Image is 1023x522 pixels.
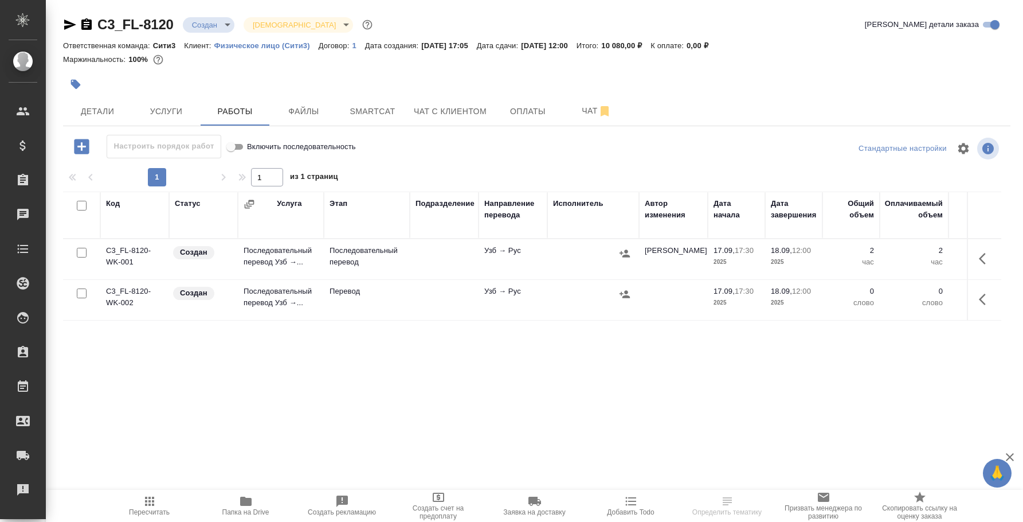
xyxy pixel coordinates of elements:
[735,246,754,255] p: 17:30
[63,18,77,32] button: Скопировать ссылку для ЯМессенджера
[954,286,1000,297] p: 0
[885,286,943,297] p: 0
[238,239,324,279] td: Последовательный перевод Узб →...
[63,41,153,50] p: Ответственная команда:
[601,41,650,50] p: 10 080,00 ₽
[479,280,547,320] td: Узб → Рус
[983,459,1012,488] button: 🙏
[865,19,979,30] span: [PERSON_NAME] детали заказа
[828,245,874,256] p: 2
[63,72,88,97] button: Добавить тэг
[972,245,1000,272] button: Здесь прячутся важные кнопки
[885,256,943,268] p: час
[954,297,1000,309] p: RUB
[319,41,352,50] p: Договор:
[484,198,542,221] div: Направление перевода
[330,245,404,268] p: Последовательный перевод
[987,461,1007,485] span: 🙏
[616,245,633,262] button: Назначить
[828,198,874,221] div: Общий объем
[714,198,759,221] div: Дата начала
[365,41,421,50] p: Дата создания:
[414,104,487,119] span: Чат с клиентом
[238,280,324,320] td: Последовательный перевод Узб →...
[577,41,601,50] p: Итого:
[100,280,169,320] td: C3_FL-8120-WK-002
[345,104,400,119] span: Smartcat
[856,140,950,158] div: split button
[139,104,194,119] span: Услуги
[249,20,339,30] button: [DEMOGRAPHIC_DATA]
[184,41,214,50] p: Клиент:
[214,40,319,50] a: Физическое лицо (Сити3)
[276,104,331,119] span: Файлы
[70,104,125,119] span: Детали
[950,135,977,162] span: Настроить таблицу
[153,41,185,50] p: Сити3
[97,17,174,32] a: C3_FL-8120
[244,17,353,33] div: Создан
[771,246,792,255] p: 18.09,
[792,246,811,255] p: 12:00
[885,198,943,221] div: Оплачиваемый объем
[771,287,792,295] p: 18.09,
[63,55,128,64] p: Маржинальность:
[247,141,356,153] span: Включить последовательность
[500,104,555,119] span: Оплаты
[714,246,735,255] p: 17.09,
[771,198,817,221] div: Дата завершения
[687,41,717,50] p: 0,00 ₽
[972,286,1000,313] button: Здесь прячутся важные кнопки
[330,198,347,209] div: Этап
[128,55,151,64] p: 100%
[954,245,1000,256] p: 0
[352,41,364,50] p: 1
[172,286,232,301] div: Заказ еще не согласован с клиентом, искать исполнителей рано
[183,17,234,33] div: Создан
[244,198,255,210] button: Сгруппировать
[175,198,201,209] div: Статус
[477,41,521,50] p: Дата сдачи:
[771,297,817,309] p: 2025
[214,41,319,50] p: Физическое лицо (Сити3)
[189,20,221,30] button: Создан
[180,247,207,258] p: Создан
[553,198,603,209] div: Исполнитель
[290,170,338,186] span: из 1 страниц
[172,245,232,260] div: Заказ еще не согласован с клиентом, искать исполнителей рано
[650,41,687,50] p: К оплате:
[885,245,943,256] p: 2
[66,135,97,158] button: Добавить работу
[151,52,166,67] button: 0.00 RUB;
[100,239,169,279] td: C3_FL-8120-WK-001
[360,17,375,32] button: Доп статусы указывают на важность/срочность заказа
[828,297,874,309] p: слово
[616,286,633,303] button: Назначить
[80,18,93,32] button: Скопировать ссылку
[792,287,811,295] p: 12:00
[207,104,262,119] span: Работы
[277,198,301,209] div: Услуга
[714,256,759,268] p: 2025
[521,41,577,50] p: [DATE] 12:00
[180,287,207,299] p: Создан
[421,41,477,50] p: [DATE] 17:05
[639,239,708,279] td: [PERSON_NAME]
[828,256,874,268] p: час
[569,104,624,118] span: Чат
[330,286,404,297] p: Перевод
[714,287,735,295] p: 17.09,
[885,297,943,309] p: слово
[828,286,874,297] p: 0
[714,297,759,309] p: 2025
[479,239,547,279] td: Узб → Рус
[735,287,754,295] p: 17:30
[416,198,475,209] div: Подразделение
[106,198,120,209] div: Код
[352,40,364,50] a: 1
[771,256,817,268] p: 2025
[645,198,702,221] div: Автор изменения
[977,138,1001,159] span: Посмотреть информацию
[598,104,612,118] svg: Отписаться
[954,256,1000,268] p: RUB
